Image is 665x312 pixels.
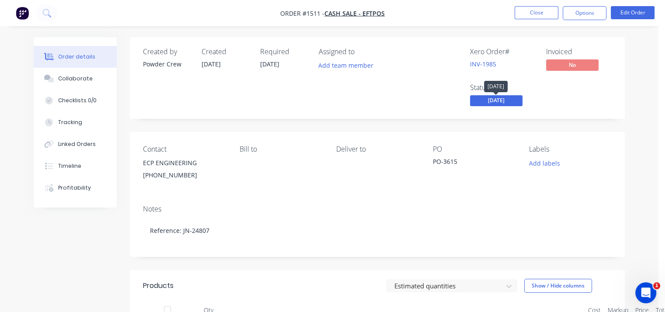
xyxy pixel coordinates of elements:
[240,145,322,153] div: Bill to
[143,48,191,56] div: Created by
[280,9,324,17] span: Order #1511 -
[143,157,226,185] div: ECP ENGINEERING[PHONE_NUMBER]
[529,145,612,153] div: Labels
[34,133,117,155] button: Linked Orders
[143,157,226,169] div: ECP ENGINEERING
[58,140,96,148] div: Linked Orders
[34,46,117,68] button: Order details
[260,48,308,56] div: Required
[470,83,536,92] div: Status
[143,205,612,213] div: Notes
[34,177,117,199] button: Profitability
[58,162,81,170] div: Timeline
[143,59,191,69] div: Powder Crew
[653,282,660,289] span: 1
[324,9,385,17] a: Cash Sale - EFTPOS
[432,157,515,169] div: PO-3615
[319,59,378,71] button: Add team member
[58,53,95,61] div: Order details
[470,48,536,56] div: Xero Order #
[546,48,612,56] div: Invoiced
[319,48,406,56] div: Assigned to
[470,60,496,68] a: INV-1985
[611,6,655,19] button: Edit Order
[58,184,91,192] div: Profitability
[515,6,558,19] button: Close
[34,155,117,177] button: Timeline
[202,48,250,56] div: Created
[143,145,226,153] div: Contact
[260,60,279,68] span: [DATE]
[34,90,117,111] button: Checklists 0/0
[143,281,174,291] div: Products
[143,169,226,181] div: [PHONE_NUMBER]
[202,60,221,68] span: [DATE]
[34,68,117,90] button: Collaborate
[563,6,606,20] button: Options
[58,75,93,83] div: Collaborate
[34,111,117,133] button: Tracking
[470,95,522,106] span: [DATE]
[524,279,592,293] button: Show / Hide columns
[484,81,508,92] div: [DATE]
[432,145,515,153] div: PO
[58,97,97,104] div: Checklists 0/0
[314,59,378,71] button: Add team member
[336,145,419,153] div: Deliver to
[143,217,612,244] div: Reference: JN-24807
[58,118,82,126] div: Tracking
[635,282,656,303] iframe: Intercom live chat
[470,95,522,108] button: [DATE]
[524,157,564,169] button: Add labels
[16,7,29,20] img: Factory
[546,59,599,70] span: No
